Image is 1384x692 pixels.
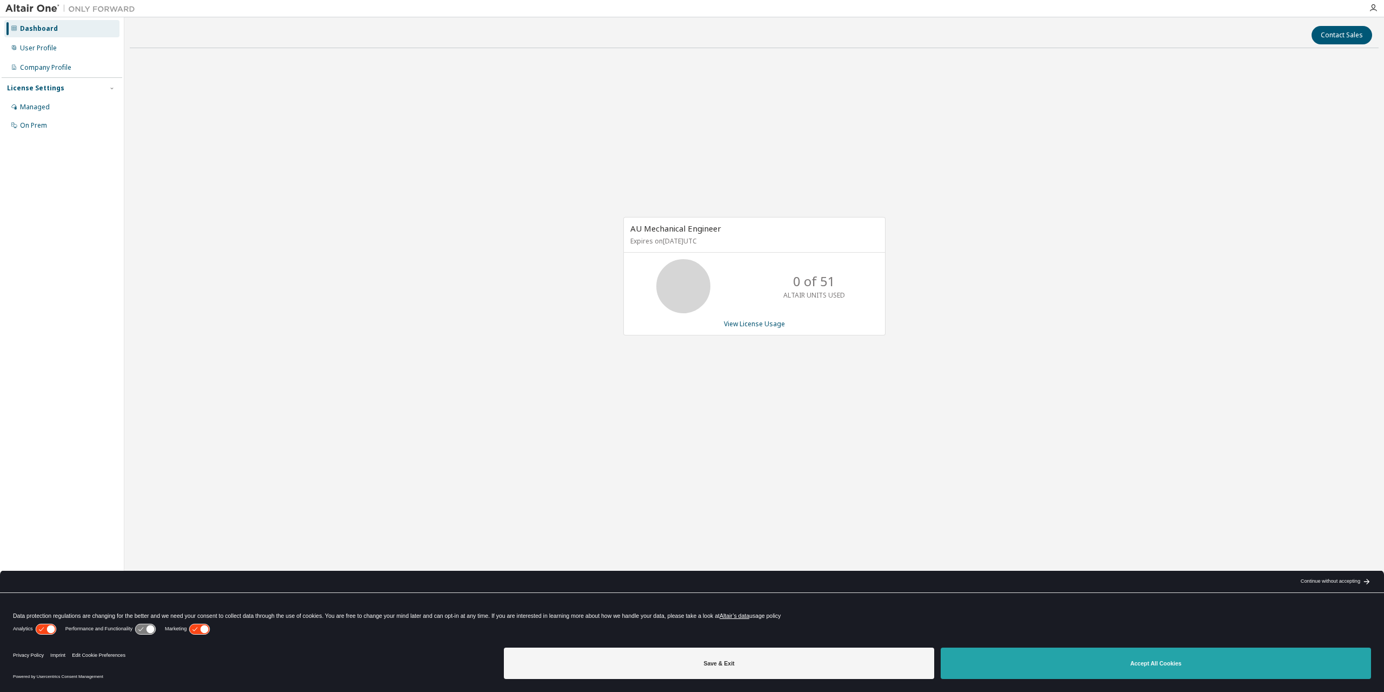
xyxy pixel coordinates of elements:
p: ALTAIR UNITS USED [783,291,845,300]
div: Managed [20,103,50,111]
div: License Settings [7,84,64,93]
div: User Profile [20,44,57,52]
img: Altair One [5,3,141,14]
a: View License Usage [724,319,785,328]
button: Contact Sales [1312,26,1372,44]
p: 0 of 51 [793,272,835,291]
div: Dashboard [20,24,58,33]
span: AU Mechanical Engineer [630,223,721,234]
div: Company Profile [20,63,71,72]
div: On Prem [20,121,47,130]
p: Expires on [DATE] UTC [630,236,876,246]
